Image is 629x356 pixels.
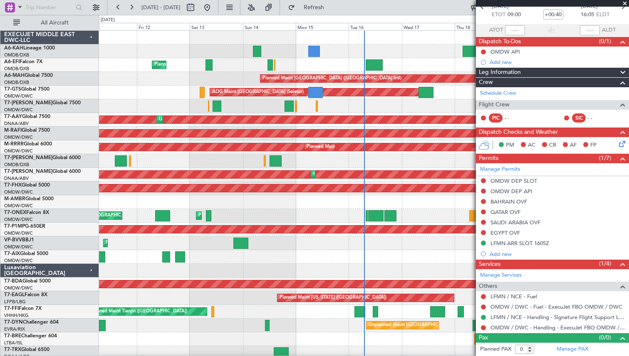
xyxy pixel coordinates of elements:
[4,73,53,78] a: A6-MAHGlobal 7500
[190,23,243,30] div: Sat 13
[4,238,34,243] a: VP-BVVBBJ1
[4,203,33,209] a: OMDW/DWC
[480,89,516,98] a: Schedule Crew
[479,37,521,47] span: Dispatch To-Dos
[4,128,50,133] a: M-RAFIGlobal 7500
[4,101,52,106] span: T7-[PERSON_NAME]
[4,320,23,325] span: T7-DYN
[479,128,558,137] span: Dispatch Checks and Weather
[284,1,334,14] button: Refresh
[490,209,520,216] div: QATAR OVF
[602,26,616,34] span: ALDT
[479,68,521,77] span: Leg Information
[599,154,611,162] span: (1/7)
[4,279,22,284] span: T7-BDA
[505,114,523,122] div: - -
[479,78,493,87] span: Crew
[506,141,514,150] span: PM
[4,142,24,147] span: M-RRRR
[4,120,29,127] a: DNAA/ABV
[455,23,508,30] div: Thu 18
[4,230,33,236] a: OMDW/DWC
[490,177,537,184] div: OMDW DEP SLOT
[4,210,26,215] span: T7-ONEX
[508,11,521,19] span: 09:00
[4,334,21,339] span: T7-BRE
[4,128,22,133] span: M-RAFI
[581,2,598,11] span: [DATE]
[4,320,59,325] a: T7-DYNChallenger 604
[4,155,81,160] a: T7-[PERSON_NAME]Global 6000
[4,224,45,229] a: T7-P1MPG-650ER
[280,292,386,304] div: Planned Maint [US_STATE] ([GEOGRAPHIC_DATA])
[297,5,332,10] span: Refresh
[4,244,33,250] a: OMDW/DWC
[4,196,54,201] a: M-AMBRGlobal 5000
[479,333,488,343] span: Pax
[572,113,586,123] div: SIC
[4,251,20,256] span: T7-AIX
[480,271,522,280] a: Manage Services
[490,198,527,205] div: BAHRAIN OVF
[490,303,622,310] a: OMDW / DWC - Fuel - ExecuJet FBO OMDW / DWC
[4,46,23,51] span: A6-KAH
[492,2,509,11] span: [DATE]
[212,86,304,98] div: AOG Maint [GEOGRAPHIC_DATA] (Seletar)
[4,59,20,64] span: A6-EFI
[4,101,81,106] a: T7-[PERSON_NAME]Global 7500
[4,52,29,58] a: OMDB/DXB
[4,148,33,154] a: OMDW/DWC
[137,23,190,30] div: Fri 12
[4,292,47,297] a: T7-EAGLFalcon 8X
[4,292,25,297] span: T7-EAGL
[490,219,540,226] div: SAUDI ARABIA OVF
[4,306,19,311] span: T7-FFI
[480,345,511,354] label: Planned PAX
[490,314,625,321] a: LFMN / NCE - Handling - Signature Flight Support LFMN / NCE
[590,141,597,150] span: FP
[489,113,503,123] div: PIC
[4,258,33,264] a: OMDW/DWC
[4,251,48,256] a: T7-AIXGlobal 5000
[198,209,280,222] div: Planned Maint Dubai (Al Maktoum Intl)
[4,285,33,291] a: OMDW/DWC
[490,229,520,236] div: EGYPT OVF
[4,312,29,319] a: VHHH/HKG
[4,87,50,92] a: T7-GTSGlobal 7500
[4,224,25,229] span: T7-P1MP
[596,11,609,19] span: ELDT
[588,114,607,122] div: - -
[106,237,198,249] div: Planned Maint Nice ([GEOGRAPHIC_DATA])
[4,162,29,168] a: OMDB/DXB
[599,333,611,342] span: (0/0)
[4,66,29,72] a: OMDB/DXB
[4,107,33,113] a: OMDW/DWC
[154,59,236,71] div: Planned Maint Dubai (Al Maktoum Intl)
[479,260,500,269] span: Services
[101,17,115,24] div: [DATE]
[296,23,349,30] div: Mon 15
[557,345,588,354] a: Manage PAX
[490,293,537,300] a: LFMN / NCE - Fuel
[4,79,29,86] a: OMDB/DXB
[490,324,625,331] a: OMDW / DWC - Handling - ExecuJet FBO OMDW / DWC
[84,23,137,30] div: Thu 11
[528,141,535,150] span: AC
[549,141,556,150] span: CR
[4,169,52,174] span: T7-[PERSON_NAME]
[4,347,50,352] a: T7-TRXGlobal 6500
[505,25,525,35] input: --:--
[25,1,73,14] input: Trip Number
[313,168,395,181] div: Planned Maint Dubai (Al Maktoum Intl)
[4,306,42,311] a: T7-FFIFalcon 7X
[599,259,611,268] span: (1/4)
[402,23,455,30] div: Wed 17
[4,155,52,160] span: T7-[PERSON_NAME]
[4,279,51,284] a: T7-BDAGlobal 5000
[4,134,33,140] a: OMDW/DWC
[4,340,23,346] a: LTBA/ISL
[4,299,26,305] a: LFPB/LBG
[4,175,29,182] a: DNAA/ABV
[599,37,611,46] span: (0/1)
[4,334,57,339] a: T7-BREChallenger 604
